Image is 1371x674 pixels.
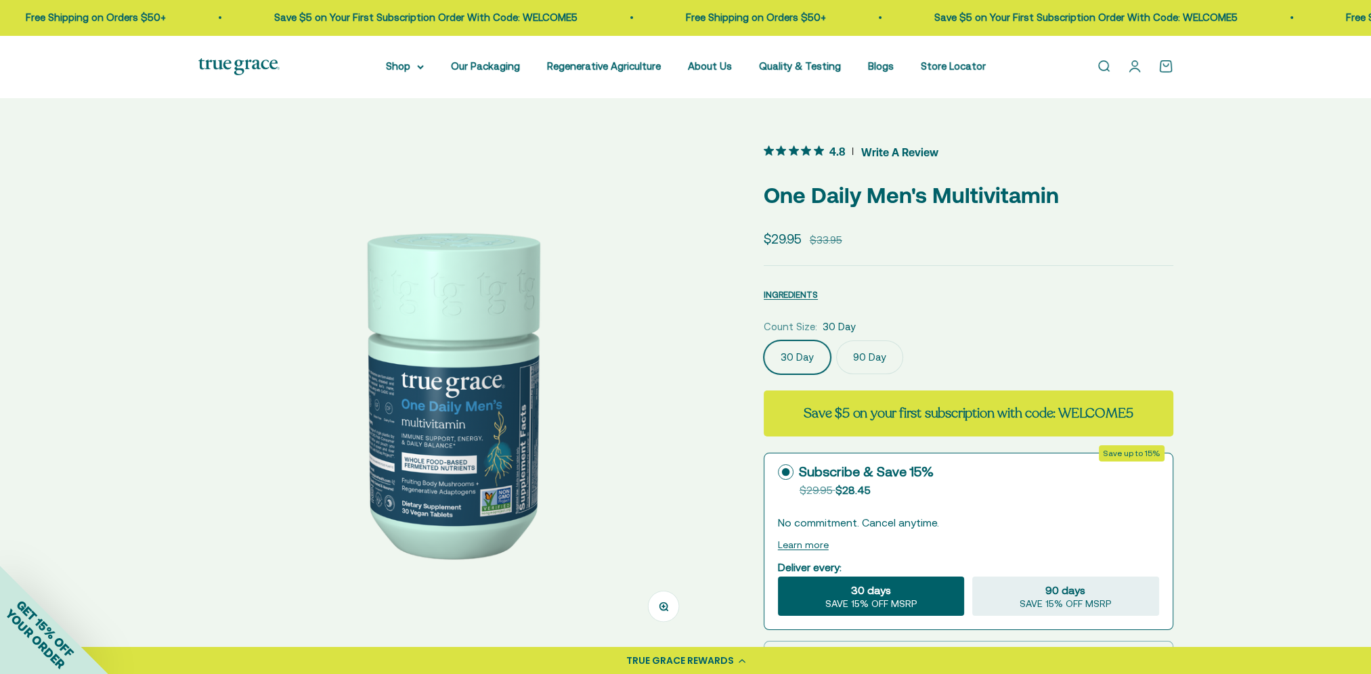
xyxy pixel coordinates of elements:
button: 4.8 out 5 stars rating in total 4 reviews. Jump to reviews. [764,141,938,162]
p: Save $5 on Your First Subscription Order With Code: WELCOME5 [269,9,573,26]
p: One Daily Men's Multivitamin [764,178,1173,212]
a: Store Locator [921,60,986,72]
a: About Us [688,60,732,72]
span: 30 Day [823,319,856,335]
span: YOUR ORDER [3,606,68,671]
compare-at-price: $33.95 [810,232,842,248]
a: Our Packaging [451,60,520,72]
a: Free Shipping on Orders $50+ [21,12,161,23]
span: GET 15% OFF [14,597,77,660]
summary: Shop [386,58,424,74]
span: INGREDIENTS [764,290,818,300]
p: Save $5 on Your First Subscription Order With Code: WELCOME5 [930,9,1233,26]
strong: Save $5 on your first subscription with code: WELCOME5 [804,404,1133,422]
a: Blogs [868,60,894,72]
a: Free Shipping on Orders $50+ [681,12,821,23]
div: TRUE GRACE REWARDS [626,654,734,668]
sale-price: $29.95 [764,229,802,249]
legend: Count Size: [764,319,817,335]
span: 4.8 [829,143,846,158]
span: Write A Review [861,141,938,162]
img: One Daily Men's Multivitamin [198,141,699,642]
a: Quality & Testing [759,60,841,72]
a: Regenerative Agriculture [547,60,661,72]
button: INGREDIENTS [764,286,818,302]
